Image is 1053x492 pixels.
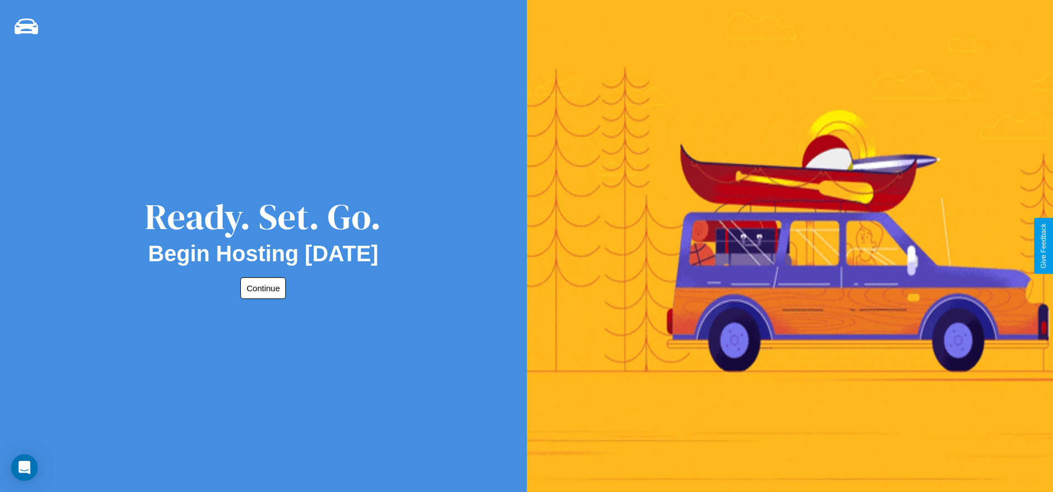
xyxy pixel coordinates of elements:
div: Open Intercom Messenger [11,454,38,481]
h2: Begin Hosting [DATE] [148,241,379,266]
div: Give Feedback [1040,224,1047,268]
button: Continue [240,277,286,299]
div: Ready. Set. Go. [145,192,381,241]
